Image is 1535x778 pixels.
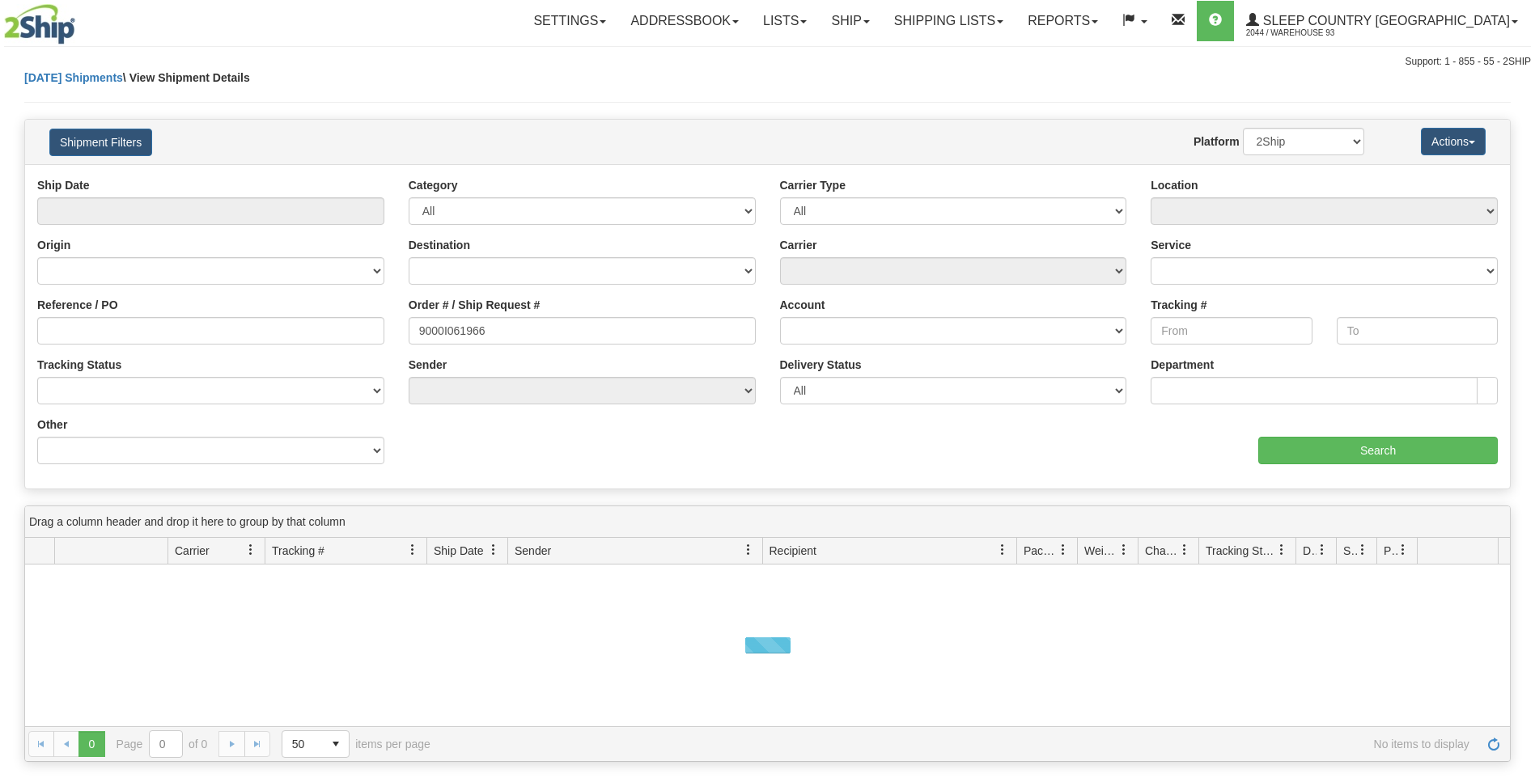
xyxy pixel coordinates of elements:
[1384,543,1397,559] span: Pickup Status
[323,731,349,757] span: select
[409,237,470,253] label: Destination
[1206,543,1276,559] span: Tracking Status
[1337,317,1498,345] input: To
[618,1,751,41] a: Addressbook
[282,730,350,758] span: Page sizes drop down
[780,357,862,373] label: Delivery Status
[4,4,75,44] img: logo2044.jpg
[175,543,210,559] span: Carrier
[1481,731,1507,757] a: Refresh
[237,536,265,564] a: Carrier filter column settings
[37,237,70,253] label: Origin
[780,177,846,193] label: Carrier Type
[117,730,208,758] span: Page of 0
[1258,437,1498,464] input: Search
[1049,536,1077,564] a: Packages filter column settings
[1084,543,1118,559] span: Weight
[1194,133,1240,150] label: Platform
[49,129,152,156] button: Shipment Filters
[272,543,324,559] span: Tracking #
[37,297,118,313] label: Reference / PO
[282,730,430,758] span: items per page
[480,536,507,564] a: Ship Date filter column settings
[1151,357,1214,373] label: Department
[1234,1,1530,41] a: Sleep Country [GEOGRAPHIC_DATA] 2044 / Warehouse 93
[24,71,123,84] a: [DATE] Shipments
[521,1,618,41] a: Settings
[1024,543,1058,559] span: Packages
[1268,536,1295,564] a: Tracking Status filter column settings
[770,543,816,559] span: Recipient
[1343,543,1357,559] span: Shipment Issues
[1151,317,1312,345] input: From
[409,177,458,193] label: Category
[1145,543,1179,559] span: Charge
[25,506,1510,538] div: grid grouping header
[453,738,1469,751] span: No items to display
[1259,14,1510,27] span: Sleep Country [GEOGRAPHIC_DATA]
[1110,536,1138,564] a: Weight filter column settings
[1421,128,1486,155] button: Actions
[1151,177,1198,193] label: Location
[1349,536,1376,564] a: Shipment Issues filter column settings
[735,536,762,564] a: Sender filter column settings
[123,71,250,84] span: \ View Shipment Details
[989,536,1016,564] a: Recipient filter column settings
[1171,536,1198,564] a: Charge filter column settings
[37,416,67,433] label: Other
[409,297,541,313] label: Order # / Ship Request #
[78,731,104,757] span: Page 0
[1303,543,1317,559] span: Delivery Status
[292,736,313,752] span: 50
[399,536,426,564] a: Tracking # filter column settings
[780,237,817,253] label: Carrier
[1151,237,1191,253] label: Service
[1151,297,1206,313] label: Tracking #
[882,1,1016,41] a: Shipping lists
[515,543,551,559] span: Sender
[1016,1,1110,41] a: Reports
[819,1,881,41] a: Ship
[780,297,825,313] label: Account
[37,357,121,373] label: Tracking Status
[1246,25,1368,41] span: 2044 / Warehouse 93
[434,543,483,559] span: Ship Date
[4,55,1531,69] div: Support: 1 - 855 - 55 - 2SHIP
[409,357,447,373] label: Sender
[37,177,90,193] label: Ship Date
[751,1,819,41] a: Lists
[1389,536,1417,564] a: Pickup Status filter column settings
[1308,536,1336,564] a: Delivery Status filter column settings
